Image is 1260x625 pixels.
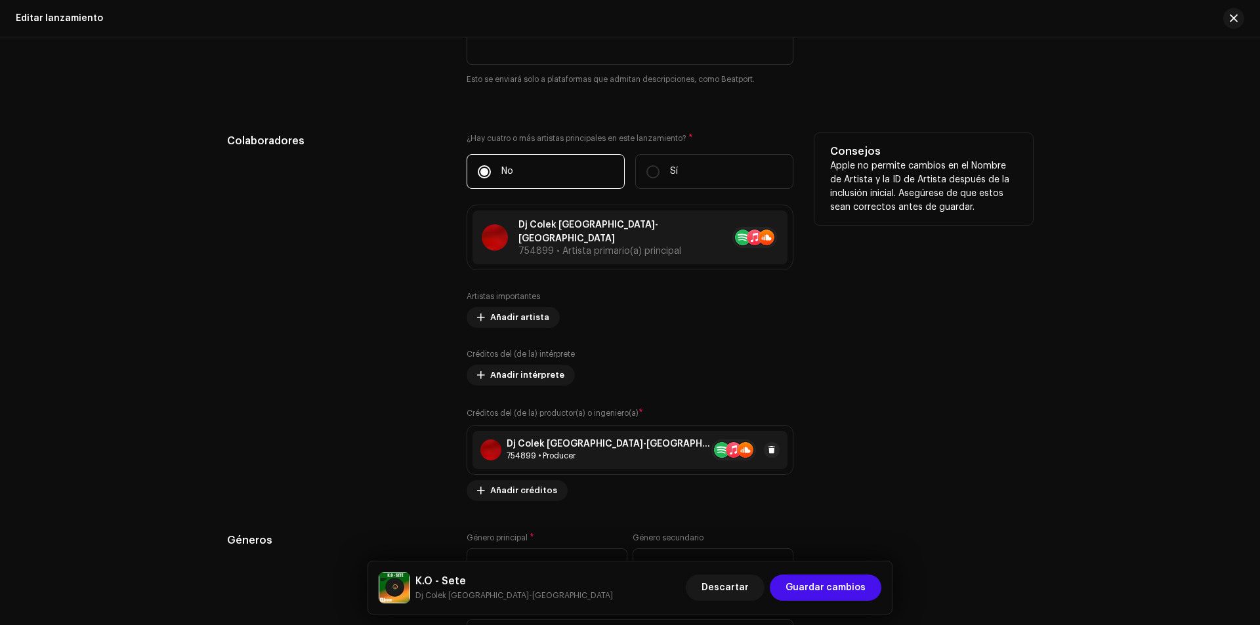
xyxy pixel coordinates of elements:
img: 4a0e60b5-6a60-4fef-ad9d-088e8e9ee069 [482,224,508,251]
span: 754899 • Artista primario(a) principal [518,247,681,256]
label: ¿Hay cuatro o más artistas principales en este lanzamiento? [467,133,793,144]
h5: Colaboradores [227,133,446,149]
small: Esto se enviará solo a plataformas que admitan descripciones, como Beatport. [467,73,793,86]
div: Producer [507,451,711,461]
span: Añadir intérprete [490,362,564,388]
button: Guardar cambios [770,575,881,601]
button: Descartar [686,575,765,601]
label: Género principal [467,533,534,543]
div: dropdown trigger [773,549,782,582]
p: No [501,165,513,178]
small: K.O - Sete [415,589,613,602]
button: Añadir intérprete [467,365,575,386]
h5: K.O - Sete [415,573,613,589]
button: Añadir créditos [467,480,568,501]
span: Añadir créditos [490,477,557,504]
button: Añadir artista [467,307,560,328]
small: Créditos del (de la) productor(a) o ingeniero(a) [467,409,639,417]
p: Apple no permite cambios en el Nombre de Artista y la ID de Artista después de la inclusión inici... [830,159,1017,214]
label: Créditos del (de la) intérprete [467,349,575,359]
div: Dj Colek [GEOGRAPHIC_DATA]-[GEOGRAPHIC_DATA] [507,439,711,449]
label: Artistas importantes [467,291,540,302]
label: Género secundario [633,533,703,543]
span: Electronica [644,549,773,582]
span: House [478,549,607,582]
p: Sí [670,165,678,178]
span: Descartar [702,575,749,601]
span: Añadir artista [490,304,549,331]
img: ec662ea1-3cbf-4c3e-8db3-33ca8a309c96 [379,572,410,603]
div: dropdown trigger [607,549,616,582]
h5: Consejos [830,144,1017,159]
span: Guardar cambios [786,575,866,601]
h5: Géneros [227,533,446,548]
p: Dj Colek [GEOGRAPHIC_DATA]-[GEOGRAPHIC_DATA] [518,218,700,246]
img: 4a0e60b5-6a60-4fef-ad9d-088e8e9ee069 [480,439,501,460]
